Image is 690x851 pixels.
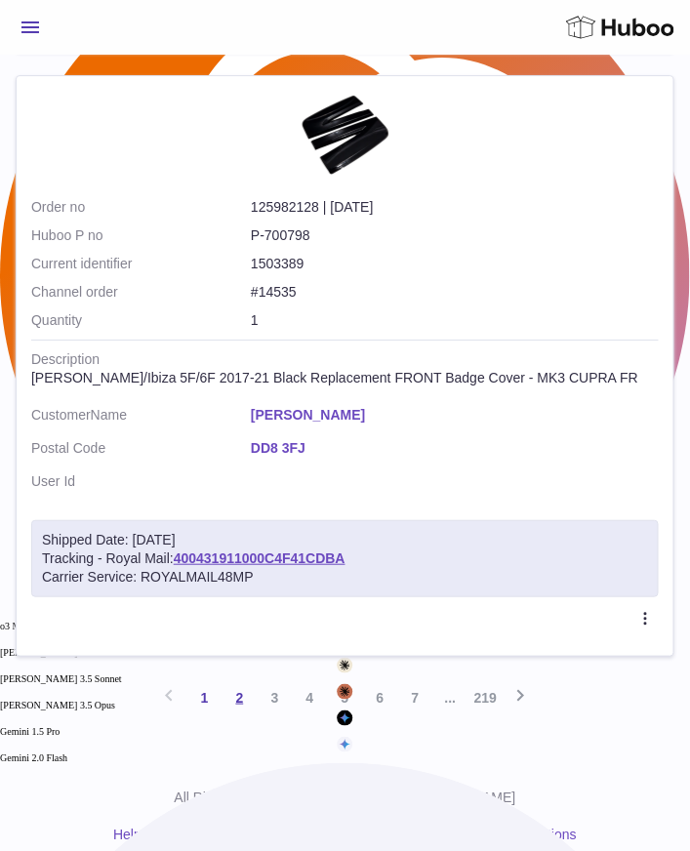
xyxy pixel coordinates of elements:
a: [PERSON_NAME] [251,406,659,425]
div: Shipped Date: [DATE] [42,531,648,549]
span: Customer [31,407,91,423]
span: ... [433,680,468,715]
a: 400431911000C4F41CDBA [174,550,345,566]
dd: 1503389 [251,255,659,273]
dt: Name [31,406,251,429]
dt: User Id [31,472,251,491]
a: 5 [328,680,363,715]
dt: Huboo P no [31,226,251,245]
strong: Order no [31,198,251,217]
div: Tracking - Royal Mail: [31,520,659,597]
div: 125982128 | [DATE] [31,198,659,217]
strong: Quantity [31,311,251,330]
td: 1 [31,311,659,340]
dd: P-700798 [251,226,659,245]
a: 4 [293,680,328,715]
div: [PERSON_NAME]/Ibiza 5F/6F 2017-21 Black Replacement FRONT Badge Cover - MK3 CUPRA FR [31,369,659,387]
dt: Postal Code [31,439,251,463]
strong: Description [31,350,251,369]
a: DD8 3FJ [251,439,659,458]
a: 219 [468,680,504,715]
a: 6 [363,680,398,715]
dt: Channel order [31,283,251,302]
a: 7 [398,680,433,715]
dd: #14535 [251,283,659,302]
a: 3 [258,680,293,715]
a: 1 [187,680,223,715]
dt: Current identifier [31,255,251,273]
a: Help [113,828,142,843]
a: 2 [223,680,258,715]
img: $_1.PNG [297,91,394,179]
p: All Rights Reserved. Copyright 2025 - [DOMAIN_NAME] [16,789,674,807]
div: Carrier Service: ROYALMAIL48MP [42,568,648,587]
